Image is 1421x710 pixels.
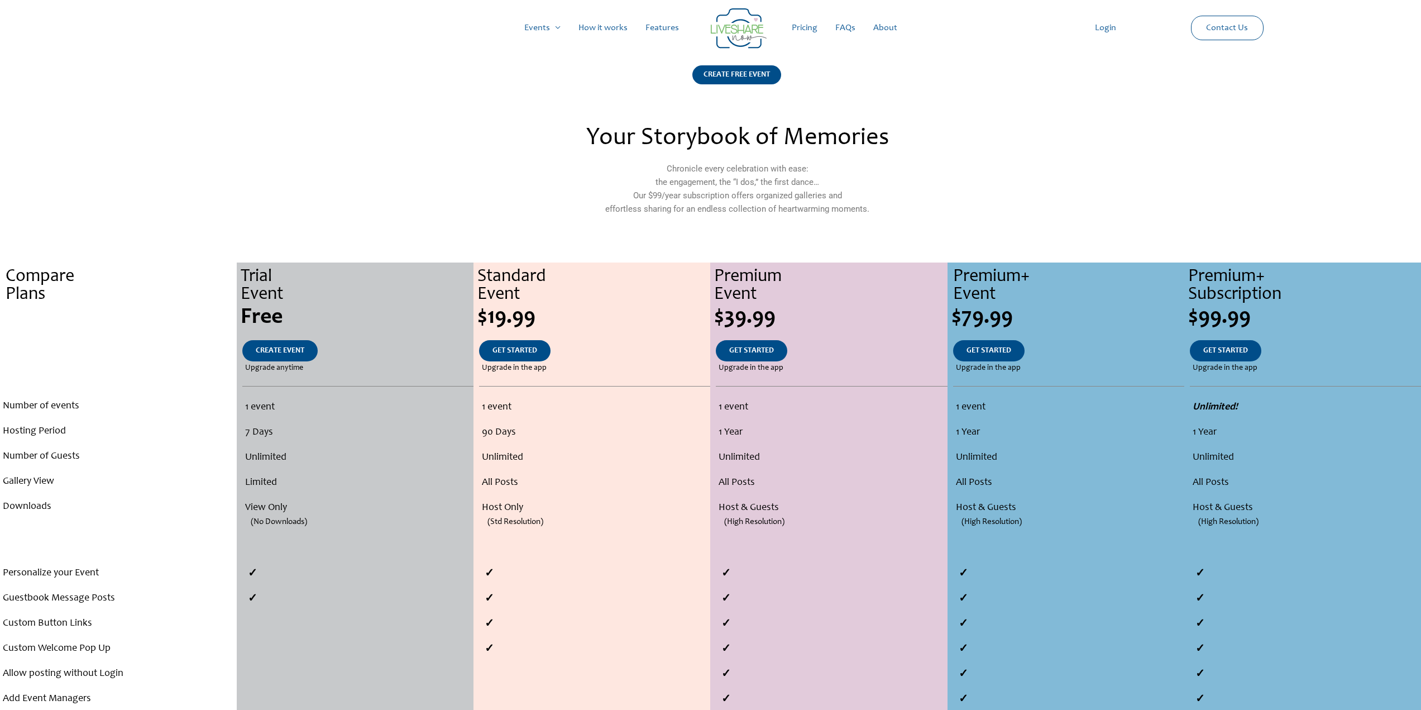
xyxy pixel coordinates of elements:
[3,444,234,469] li: Number of Guests
[716,340,787,361] a: GET STARTED
[1193,470,1418,495] li: All Posts
[826,10,864,46] a: FAQs
[20,10,1401,46] nav: Site Navigation
[477,307,710,329] div: $19.99
[117,347,119,355] span: .
[245,420,470,445] li: 7 Days
[956,395,1181,420] li: 1 event
[714,307,947,329] div: $39.99
[729,347,774,355] span: GET STARTED
[719,445,944,470] li: Unlimited
[1193,402,1238,412] strong: Unlimited!
[1193,420,1418,445] li: 1 Year
[714,268,947,304] div: Premium Event
[3,394,234,419] li: Number of events
[251,509,307,535] span: (No Downloads)
[241,307,473,329] div: Free
[495,162,979,216] p: Chronicle every celebration with ease: the engagement, the “I dos,” the first dance… Our $99/year...
[482,361,547,375] span: Upgrade in the app
[1197,16,1257,40] a: Contact Us
[1188,268,1421,304] div: Premium+ Subscription
[245,470,470,495] li: Limited
[961,509,1022,535] span: (High Resolution)
[724,509,784,535] span: (High Resolution)
[719,495,944,521] li: Host & Guests
[637,10,688,46] a: Features
[1198,509,1259,535] span: (High Resolution)
[3,636,234,661] li: Custom Welcome Pop Up
[487,509,543,535] span: (Std Resolution)
[482,470,707,495] li: All Posts
[117,364,119,372] span: .
[570,10,637,46] a: How it works
[116,307,121,329] span: .
[3,469,234,494] li: Gallery View
[956,420,1181,445] li: 1 Year
[1086,10,1125,46] a: Login
[479,340,551,361] a: GET STARTED
[495,126,979,151] h2: Your Storybook of Memories
[956,470,1181,495] li: All Posts
[515,10,570,46] a: Events
[3,611,234,636] li: Custom Button Links
[1190,340,1261,361] a: GET STARTED
[1193,495,1418,521] li: Host & Guests
[864,10,906,46] a: About
[953,340,1025,361] a: GET STARTED
[783,10,826,46] a: Pricing
[719,361,783,375] span: Upgrade in the app
[719,420,944,445] li: 1 Year
[482,420,707,445] li: 90 Days
[1193,445,1418,470] li: Unlimited
[241,268,473,304] div: Trial Event
[711,8,767,49] img: Group 14 | Live Photo Slideshow for Events | Create Free Events Album for Any Occasion
[956,495,1181,521] li: Host & Guests
[956,361,1021,375] span: Upgrade in the app
[1193,361,1257,375] span: Upgrade in the app
[3,561,234,586] li: Personalize your Event
[967,347,1011,355] span: GET STARTED
[692,65,781,84] div: CREATE FREE EVENT
[956,445,1181,470] li: Unlimited
[719,395,944,420] li: 1 event
[3,661,234,687] li: Allow posting without Login
[3,494,234,520] li: Downloads
[692,65,781,98] a: CREATE FREE EVENT
[242,340,318,361] a: CREATE EVENT
[245,395,470,420] li: 1 event
[3,419,234,444] li: Hosting Period
[245,361,303,375] span: Upgrade anytime
[492,347,537,355] span: GET STARTED
[245,445,470,470] li: Unlimited
[3,586,234,611] li: Guestbook Message Posts
[482,445,707,470] li: Unlimited
[953,268,1184,304] div: Premium+ Event
[1188,307,1421,329] div: $99.99
[104,340,133,361] a: .
[6,268,237,304] div: Compare Plans
[256,347,304,355] span: CREATE EVENT
[245,495,470,521] li: View Only
[482,395,707,420] li: 1 event
[482,495,707,521] li: Host Only
[477,268,710,304] div: Standard Event
[1203,347,1248,355] span: GET STARTED
[719,470,944,495] li: All Posts
[951,307,1184,329] div: $79.99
